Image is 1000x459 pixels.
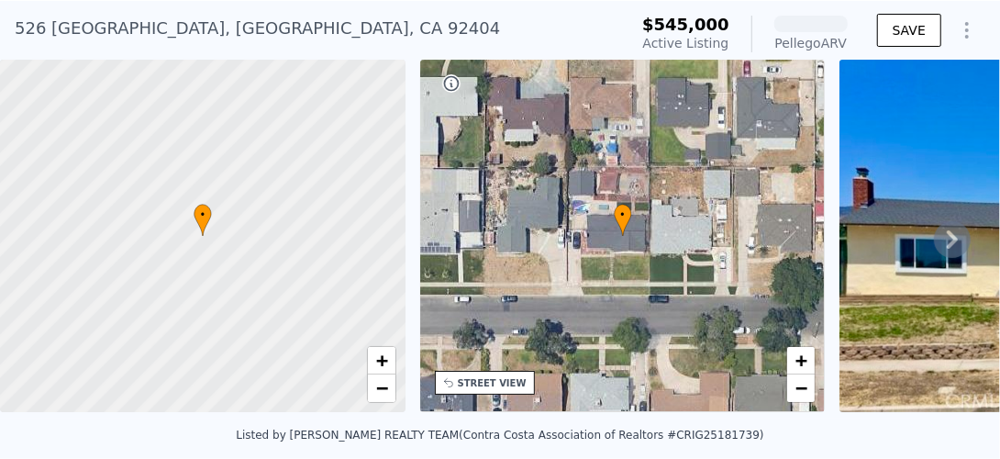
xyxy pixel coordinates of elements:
span: − [375,376,387,399]
div: STREET VIEW [458,376,527,390]
div: Listed by [PERSON_NAME] REALTY TEAM (Contra Costa Association of Realtors #CRIG25181739) [236,429,763,442]
a: Zoom out [368,375,395,402]
button: SAVE [877,14,941,47]
span: • [194,207,212,223]
span: + [375,349,387,372]
span: − [795,376,807,399]
button: Show Options [949,12,985,49]
a: Zoom in [787,347,815,375]
span: Active Listing [643,36,729,50]
a: Zoom in [368,347,395,375]
span: $545,000 [642,15,729,34]
div: Pellego ARV [774,34,848,52]
div: • [194,204,212,236]
a: Zoom out [787,375,815,402]
span: • [614,207,632,223]
div: • [614,204,632,236]
span: + [795,349,807,372]
div: 526 [GEOGRAPHIC_DATA] , [GEOGRAPHIC_DATA] , CA 92404 [15,16,500,41]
